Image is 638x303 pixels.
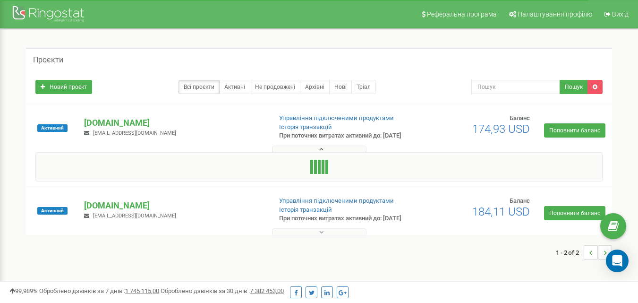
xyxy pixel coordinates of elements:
[606,250,629,272] div: Open Intercom Messenger
[84,199,264,212] p: [DOMAIN_NAME]
[427,10,497,18] span: Реферальна програма
[35,80,92,94] a: Новий проєкт
[37,207,68,215] span: Активний
[300,80,330,94] a: Архівні
[84,117,264,129] p: [DOMAIN_NAME]
[250,287,284,294] u: 7 382 453,00
[279,214,410,223] p: При поточних витратах активний до: [DATE]
[329,80,352,94] a: Нові
[39,287,159,294] span: Оброблено дзвінків за 7 днів :
[472,122,530,136] span: 174,93 USD
[33,56,63,64] h5: Проєкти
[510,114,530,121] span: Баланс
[125,287,159,294] u: 1 745 115,00
[544,206,605,220] a: Поповнити баланс
[161,287,284,294] span: Оброблено дзвінків за 30 днів :
[279,197,394,204] a: Управління підключеними продуктами
[279,206,332,213] a: Історія транзакцій
[9,287,38,294] span: 99,989%
[556,236,612,269] nav: ...
[179,80,220,94] a: Всі проєкти
[250,80,300,94] a: Не продовжені
[560,80,588,94] button: Пошук
[544,123,605,138] a: Поповнити баланс
[93,130,176,136] span: [EMAIL_ADDRESS][DOMAIN_NAME]
[471,80,560,94] input: Пошук
[510,197,530,204] span: Баланс
[556,245,584,260] span: 1 - 2 of 2
[351,80,376,94] a: Тріал
[37,124,68,132] span: Активний
[93,213,176,219] span: [EMAIL_ADDRESS][DOMAIN_NAME]
[279,123,332,130] a: Історія транзакцій
[612,10,629,18] span: Вихід
[518,10,592,18] span: Налаштування профілю
[219,80,250,94] a: Активні
[279,131,410,140] p: При поточних витратах активний до: [DATE]
[472,205,530,218] span: 184,11 USD
[279,114,394,121] a: Управління підключеними продуктами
